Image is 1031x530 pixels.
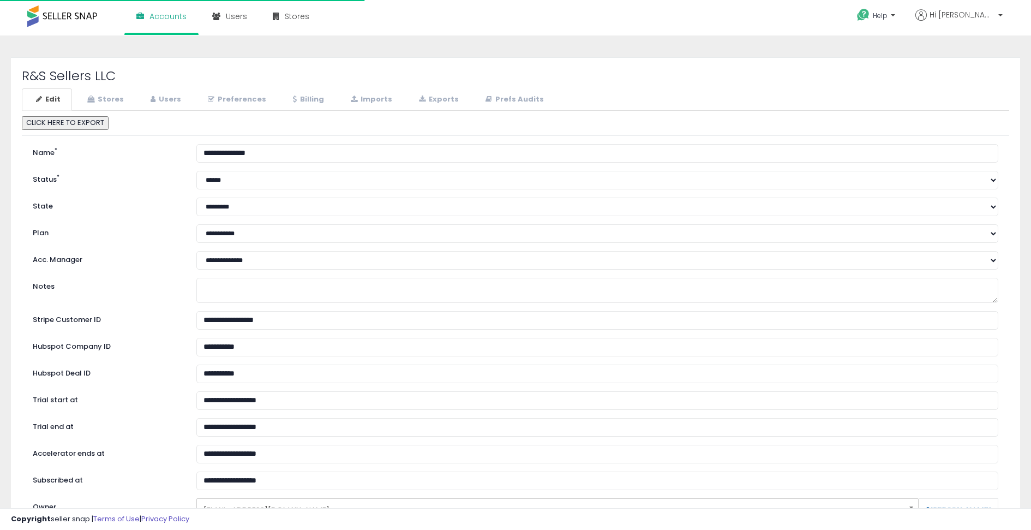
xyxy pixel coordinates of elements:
span: Hi [PERSON_NAME] [930,9,995,20]
a: Preferences [194,88,278,111]
span: [EMAIL_ADDRESS][DOMAIN_NAME] [203,501,897,520]
a: Stores [73,88,135,111]
label: Accelerator ends at [25,445,188,459]
span: Users [226,11,247,22]
a: Privacy Policy [141,514,189,524]
label: Trial end at [25,418,188,432]
label: Hubspot Company ID [25,338,188,352]
label: Status [25,171,188,185]
label: Trial start at [25,391,188,406]
a: Hi [PERSON_NAME] [915,9,1003,34]
a: Edit [22,88,72,111]
label: Owner [33,502,56,513]
label: Subscribed at [25,472,188,486]
span: Stores [285,11,309,22]
strong: Copyright [11,514,51,524]
span: Help [873,11,888,20]
i: Get Help [856,8,870,22]
label: Name [25,144,188,158]
span: Accounts [149,11,187,22]
label: State [25,198,188,212]
label: Stripe Customer ID [25,311,188,325]
a: Prefs Audits [471,88,555,111]
a: Terms of Use [93,514,140,524]
label: Acc. Manager [25,251,188,265]
label: Plan [25,224,188,239]
div: seller snap | | [11,514,189,525]
a: Billing [279,88,335,111]
label: Notes [25,278,188,292]
label: Hubspot Deal ID [25,365,188,379]
h2: R&S Sellers LLC [22,69,1009,83]
a: [PERSON_NAME] [925,507,991,514]
a: Exports [405,88,470,111]
button: CLICK HERE TO EXPORT [22,116,109,130]
a: Users [136,88,193,111]
a: Imports [337,88,404,111]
